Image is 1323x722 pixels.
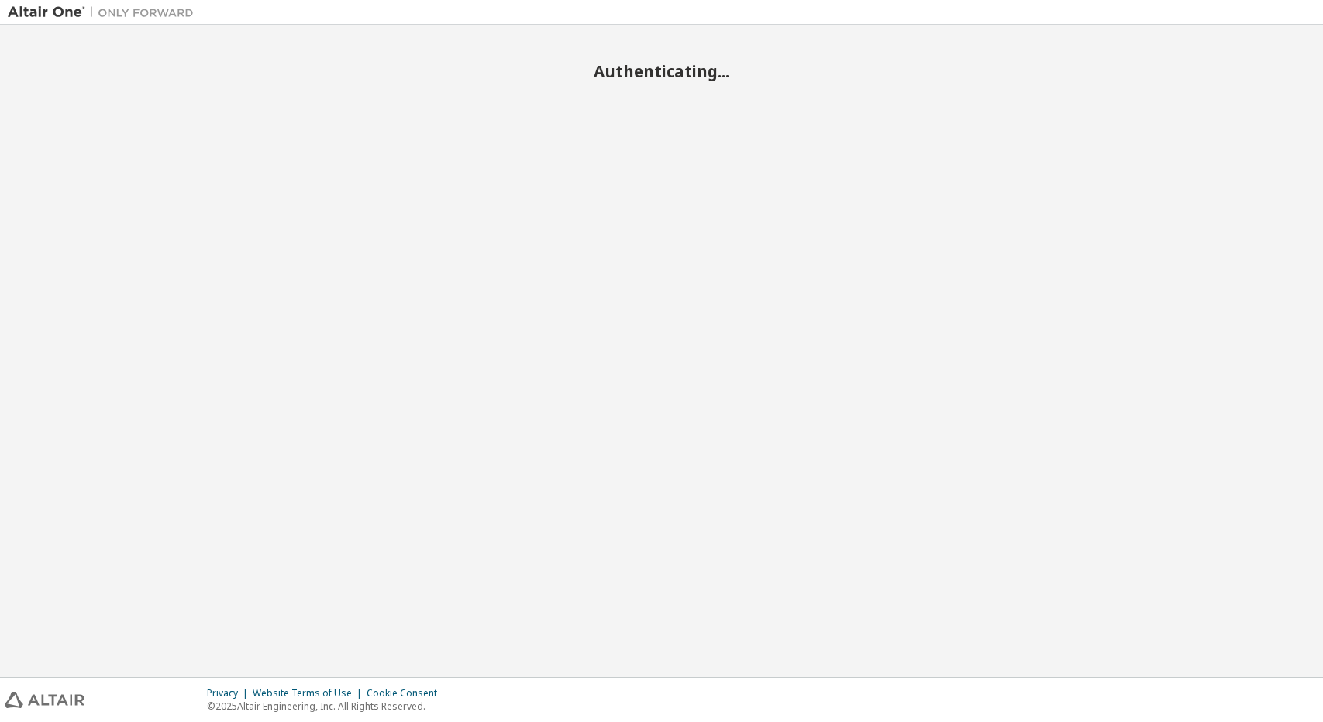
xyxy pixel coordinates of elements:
div: Privacy [207,687,253,700]
h2: Authenticating... [8,61,1315,81]
p: © 2025 Altair Engineering, Inc. All Rights Reserved. [207,700,446,713]
img: altair_logo.svg [5,692,84,708]
div: Cookie Consent [367,687,446,700]
div: Website Terms of Use [253,687,367,700]
img: Altair One [8,5,202,20]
